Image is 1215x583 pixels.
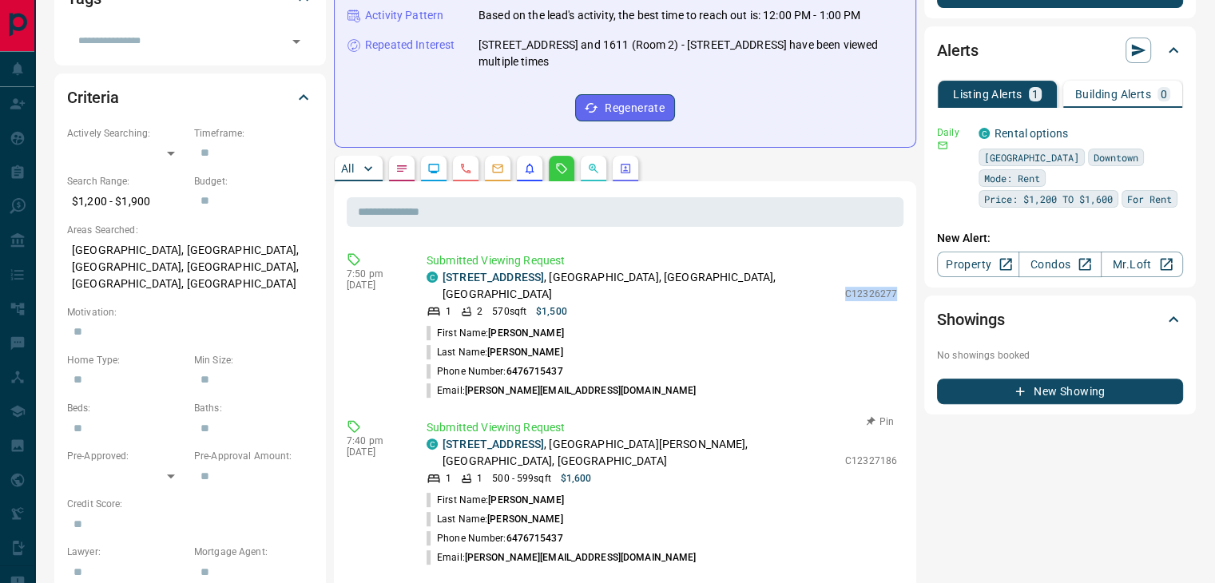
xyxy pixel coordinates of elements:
[459,162,472,175] svg: Calls
[427,438,438,450] div: condos.ca
[506,533,562,544] span: 6476715437
[67,78,313,117] div: Criteria
[555,162,568,175] svg: Requests
[492,471,550,486] p: 500 - 599 sqft
[67,188,186,215] p: $1,200 - $1,900
[67,497,313,511] p: Credit Score:
[937,230,1183,247] p: New Alert:
[443,269,837,303] p: , [GEOGRAPHIC_DATA], [GEOGRAPHIC_DATA], [GEOGRAPHIC_DATA]
[488,327,563,339] span: [PERSON_NAME]
[341,163,354,174] p: All
[587,162,600,175] svg: Opportunities
[194,353,313,367] p: Min Size:
[487,514,562,525] span: [PERSON_NAME]
[1018,252,1101,277] a: Condos
[465,385,697,396] span: [PERSON_NAME][EMAIL_ADDRESS][DOMAIN_NAME]
[619,162,632,175] svg: Agent Actions
[984,170,1040,186] span: Mode: Rent
[446,471,451,486] p: 1
[427,162,440,175] svg: Lead Browsing Activity
[67,401,186,415] p: Beds:
[937,38,979,63] h2: Alerts
[937,252,1019,277] a: Property
[347,268,403,280] p: 7:50 pm
[395,162,408,175] svg: Notes
[67,237,313,297] p: [GEOGRAPHIC_DATA], [GEOGRAPHIC_DATA], [GEOGRAPHIC_DATA], [GEOGRAPHIC_DATA], [GEOGRAPHIC_DATA], [G...
[1032,89,1038,100] p: 1
[477,304,482,319] p: 2
[979,128,990,139] div: condos.ca
[67,174,186,188] p: Search Range:
[465,552,697,563] span: [PERSON_NAME][EMAIL_ADDRESS][DOMAIN_NAME]
[194,449,313,463] p: Pre-Approval Amount:
[427,364,563,379] p: Phone Number:
[937,300,1183,339] div: Showings
[67,353,186,367] p: Home Type:
[937,348,1183,363] p: No showings booked
[1101,252,1183,277] a: Mr.Loft
[347,446,403,458] p: [DATE]
[937,31,1183,69] div: Alerts
[365,7,443,24] p: Activity Pattern
[347,435,403,446] p: 7:40 pm
[937,379,1183,404] button: New Showing
[995,127,1068,140] a: Rental options
[67,545,186,559] p: Lawyer:
[67,85,119,110] h2: Criteria
[67,449,186,463] p: Pre-Approved:
[446,304,451,319] p: 1
[427,550,696,565] p: Email:
[427,531,563,545] p: Phone Number:
[347,280,403,291] p: [DATE]
[194,174,313,188] p: Budget:
[67,305,313,319] p: Motivation:
[575,94,675,121] button: Regenerate
[427,345,563,359] p: Last Name:
[477,471,482,486] p: 1
[1161,89,1167,100] p: 0
[285,30,308,53] button: Open
[1094,149,1138,165] span: Downtown
[937,125,969,140] p: Daily
[492,304,526,319] p: 570 sqft
[506,366,562,377] span: 6476715437
[478,37,903,70] p: [STREET_ADDRESS] and 1611 (Room 2) - [STREET_ADDRESS] have been viewed multiple times
[427,419,897,436] p: Submitted Viewing Request
[67,223,313,237] p: Areas Searched:
[937,307,1005,332] h2: Showings
[1127,191,1172,207] span: For Rent
[478,7,860,24] p: Based on the lead's activity, the best time to reach out is: 12:00 PM - 1:00 PM
[984,149,1079,165] span: [GEOGRAPHIC_DATA]
[67,126,186,141] p: Actively Searching:
[1075,89,1151,100] p: Building Alerts
[443,271,544,284] a: [STREET_ADDRESS]
[365,37,455,54] p: Repeated Interest
[536,304,567,319] p: $1,500
[857,414,903,429] button: Pin
[491,162,504,175] svg: Emails
[427,512,563,526] p: Last Name:
[561,471,592,486] p: $1,600
[845,454,897,468] p: C12327186
[488,494,563,506] span: [PERSON_NAME]
[845,287,897,301] p: C12326277
[427,326,564,340] p: First Name:
[194,545,313,559] p: Mortgage Agent:
[487,347,562,358] span: [PERSON_NAME]
[937,140,948,151] svg: Email
[443,438,544,450] a: [STREET_ADDRESS]
[194,126,313,141] p: Timeframe:
[427,383,696,398] p: Email:
[194,401,313,415] p: Baths:
[984,191,1113,207] span: Price: $1,200 TO $1,600
[427,272,438,283] div: condos.ca
[427,252,897,269] p: Submitted Viewing Request
[443,436,837,470] p: , [GEOGRAPHIC_DATA][PERSON_NAME], [GEOGRAPHIC_DATA], [GEOGRAPHIC_DATA]
[523,162,536,175] svg: Listing Alerts
[953,89,1022,100] p: Listing Alerts
[427,493,564,507] p: First Name:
